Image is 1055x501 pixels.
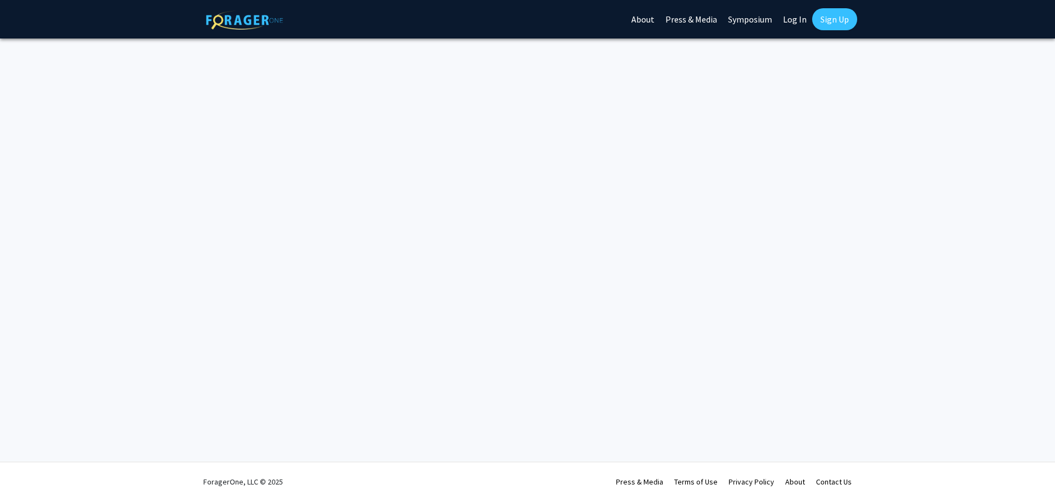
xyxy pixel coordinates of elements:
a: Privacy Policy [729,477,774,487]
a: Sign Up [812,8,857,30]
a: Terms of Use [674,477,718,487]
a: Press & Media [616,477,663,487]
a: About [785,477,805,487]
a: Contact Us [816,477,852,487]
div: ForagerOne, LLC © 2025 [203,463,283,501]
img: ForagerOne Logo [206,10,283,30]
